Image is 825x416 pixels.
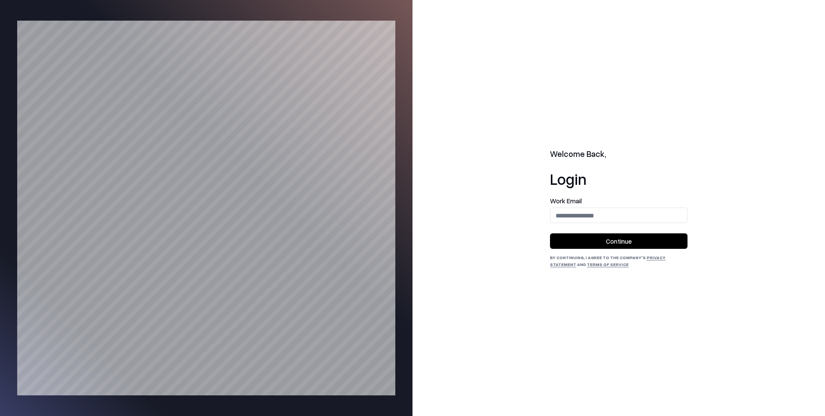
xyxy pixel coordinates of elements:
a: Terms of Service [587,262,629,267]
h1: Login [550,170,687,187]
button: Continue [550,233,687,249]
div: By continuing, I agree to the Company's and [550,254,687,268]
h2: Welcome Back, [550,148,687,160]
label: Work Email [550,198,687,204]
